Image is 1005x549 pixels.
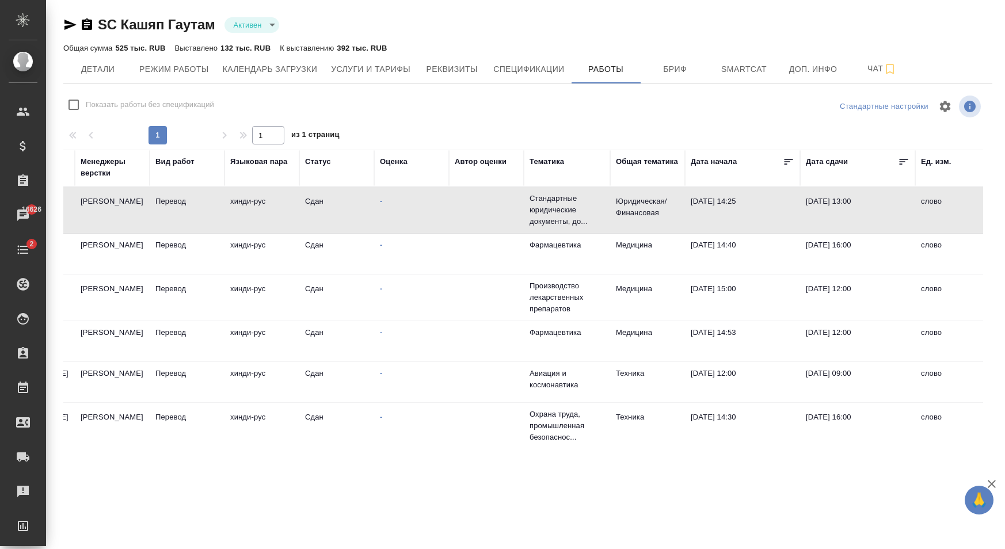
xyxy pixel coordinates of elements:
[915,190,990,230] td: слово
[220,44,271,52] p: 132 тыс. RUB
[299,362,374,402] td: Сдан
[380,197,382,205] a: -
[3,235,43,264] a: 2
[230,156,288,167] div: Языковая пара
[610,277,685,318] td: Медицина
[800,190,915,230] td: [DATE] 13:00
[22,238,40,250] span: 2
[380,328,382,337] a: -
[337,44,387,52] p: 392 тыс. RUB
[883,62,897,76] svg: Подписаться
[81,156,144,179] div: Менеджеры верстки
[299,406,374,446] td: Сдан
[75,321,150,361] td: [PERSON_NAME]
[578,62,634,77] span: Работы
[610,190,685,230] td: Юридическая/Финансовая
[610,321,685,361] td: Медицина
[75,362,150,402] td: [PERSON_NAME]
[86,99,214,110] span: Показать работы без спецификаций
[800,234,915,274] td: [DATE] 16:00
[155,327,219,338] p: Перевод
[915,406,990,446] td: слово
[155,156,195,167] div: Вид работ
[685,362,800,402] td: [DATE] 12:00
[155,411,219,423] p: Перевод
[915,321,990,361] td: слово
[224,406,299,446] td: хинди-рус
[915,277,990,318] td: слово
[380,241,382,249] a: -
[806,156,848,167] div: Дата сдачи
[685,321,800,361] td: [DATE] 14:53
[155,368,219,379] p: Перевод
[75,406,150,446] td: [PERSON_NAME]
[837,98,931,116] div: split button
[610,234,685,274] td: Медицина
[139,62,209,77] span: Режим работы
[70,62,125,77] span: Детали
[299,321,374,361] td: Сдан
[915,362,990,402] td: слово
[75,234,150,274] td: [PERSON_NAME]
[965,486,993,514] button: 🙏
[3,201,43,230] a: 16626
[530,239,604,251] p: Фармацевтика
[15,204,48,215] span: 16626
[80,18,94,32] button: Скопировать ссылку
[493,62,564,77] span: Спецификации
[616,156,678,167] div: Общая тематика
[530,156,564,167] div: Тематика
[63,44,115,52] p: Общая сумма
[800,321,915,361] td: [DATE] 12:00
[610,406,685,446] td: Техника
[530,327,604,338] p: Фармацевтика
[299,234,374,274] td: Сдан
[224,234,299,274] td: хинди-рус
[530,193,604,227] p: Стандартные юридические документы, до...
[380,284,382,293] a: -
[530,280,604,315] p: Производство лекарственных препаратов
[63,18,77,32] button: Скопировать ссылку для ЯМессенджера
[380,369,382,378] a: -
[610,362,685,402] td: Техника
[800,406,915,446] td: [DATE] 16:00
[685,190,800,230] td: [DATE] 14:25
[530,409,604,443] p: Охрана труда, промышленная безопаснос...
[424,62,479,77] span: Реквизиты
[223,62,318,77] span: Календарь загрузки
[380,156,408,167] div: Оценка
[959,96,983,117] span: Посмотреть информацию
[75,277,150,318] td: [PERSON_NAME]
[969,488,989,512] span: 🙏
[921,156,951,167] div: Ед. изм.
[291,128,340,144] span: из 1 страниц
[299,277,374,318] td: Сдан
[224,362,299,402] td: хинди-рус
[230,20,265,30] button: Активен
[175,44,221,52] p: Выставлено
[155,283,219,295] p: Перевод
[305,156,331,167] div: Статус
[685,234,800,274] td: [DATE] 14:40
[75,190,150,230] td: [PERSON_NAME]
[155,196,219,207] p: Перевод
[685,406,800,446] td: [DATE] 14:30
[530,368,604,391] p: Авиация и космонавтика
[691,156,737,167] div: Дата начала
[155,239,219,251] p: Перевод
[455,156,507,167] div: Автор оценки
[717,62,772,77] span: Smartcat
[648,62,703,77] span: Бриф
[685,277,800,318] td: [DATE] 15:00
[224,190,299,230] td: хинди-рус
[855,62,910,76] span: Чат
[380,413,382,421] a: -
[331,62,410,77] span: Услуги и тарифы
[786,62,841,77] span: Доп. инфо
[98,17,215,32] a: SC Кашяп Гаутам
[224,321,299,361] td: хинди-рус
[800,362,915,402] td: [DATE] 09:00
[915,234,990,274] td: слово
[800,277,915,318] td: [DATE] 12:00
[280,44,337,52] p: К выставлению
